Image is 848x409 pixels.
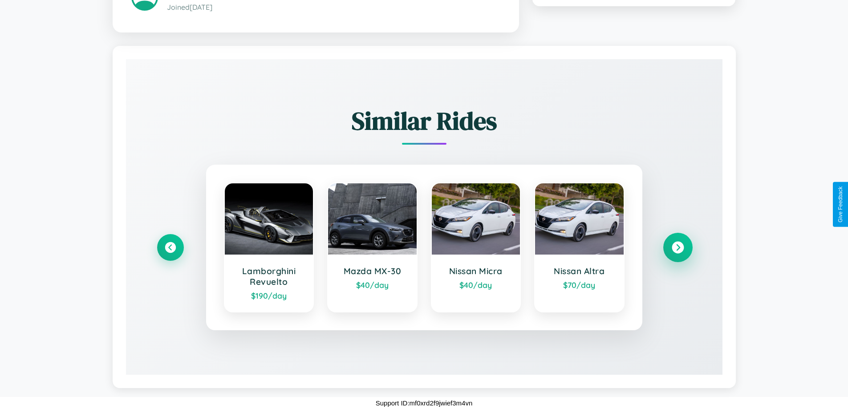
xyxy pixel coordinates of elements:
[327,182,418,312] a: Mazda MX-30$40/day
[837,186,844,223] div: Give Feedback
[376,397,473,409] p: Support ID: mf0xrd2f9jwief3m4vn
[431,182,521,312] a: Nissan Micra$40/day
[234,266,304,287] h3: Lamborghini Revuelto
[157,104,691,138] h2: Similar Rides
[544,280,615,290] div: $ 70 /day
[534,182,625,312] a: Nissan Altra$70/day
[337,266,408,276] h3: Mazda MX-30
[224,182,314,312] a: Lamborghini Revuelto$190/day
[544,266,615,276] h3: Nissan Altra
[441,280,511,290] div: $ 40 /day
[167,1,500,14] p: Joined [DATE]
[337,280,408,290] div: $ 40 /day
[441,266,511,276] h3: Nissan Micra
[234,291,304,300] div: $ 190 /day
